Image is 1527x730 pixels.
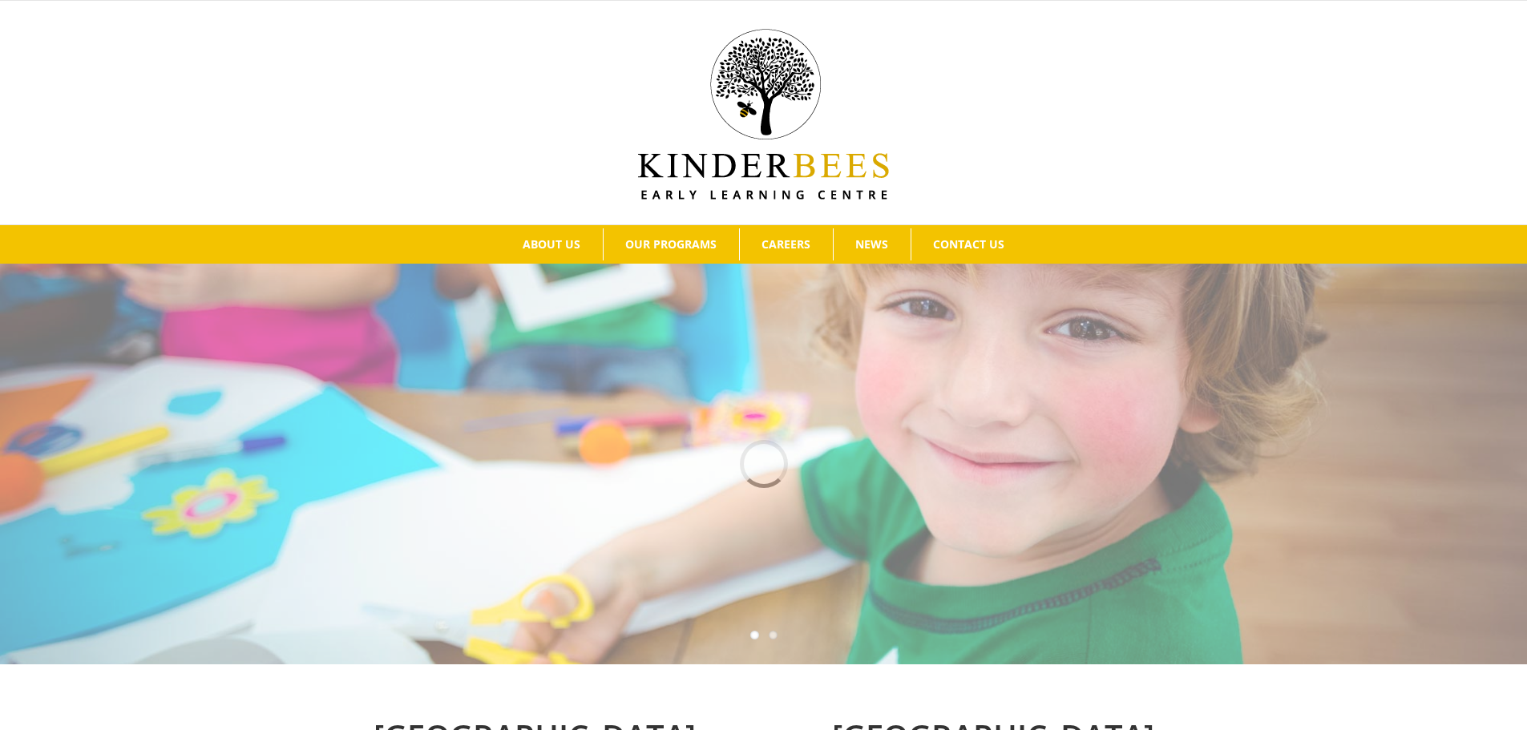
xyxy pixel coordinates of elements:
[501,228,603,260] a: ABOUT US
[625,239,717,250] span: OUR PROGRAMS
[834,228,911,260] a: NEWS
[523,239,580,250] span: ABOUT US
[933,239,1004,250] span: CONTACT US
[740,228,833,260] a: CAREERS
[24,225,1503,264] nav: Main Menu
[638,29,889,200] img: Kinder Bees Logo
[769,631,778,639] a: 2
[911,228,1027,260] a: CONTACT US
[750,631,759,639] a: 1
[761,239,810,250] span: CAREERS
[855,239,888,250] span: NEWS
[604,228,739,260] a: OUR PROGRAMS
